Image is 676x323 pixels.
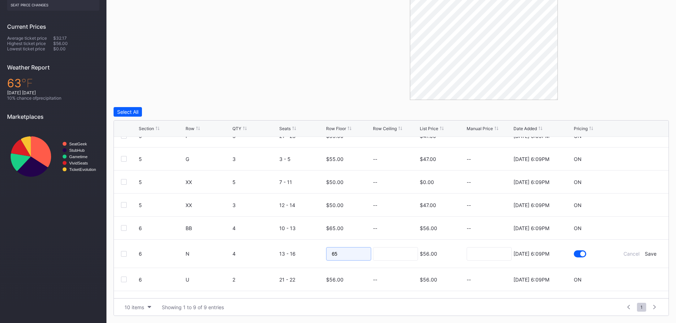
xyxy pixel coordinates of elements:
div: List Price [420,126,438,131]
div: Row Ceiling [373,126,397,131]
div: XX [186,202,231,208]
div: ON [574,202,582,208]
div: [DATE] 6:09PM [513,225,549,231]
div: [DATE] 6:09PM [513,251,549,257]
div: $47.00 [420,202,436,208]
div: 10 - 13 [279,225,324,231]
div: 3 [232,202,277,208]
div: -- [467,202,512,208]
div: $47.00 [420,156,436,162]
div: $0.00 [420,179,434,185]
div: $56.00 [420,251,437,257]
div: Cancel [623,251,639,257]
div: Marketplaces [7,113,99,120]
div: Pricing [574,126,588,131]
div: U [186,277,231,283]
div: -- [373,156,377,162]
div: -- [373,179,377,185]
div: 12 - 14 [279,202,324,208]
div: Highest ticket price [7,41,53,46]
div: $50.00 [326,179,344,185]
div: Seats [279,126,291,131]
div: 6 [139,225,184,231]
div: $55.00 [326,156,344,162]
div: -- [467,225,512,231]
div: -- [467,156,512,162]
div: $50.00 [326,202,344,208]
div: 5 [139,179,184,185]
div: [DATE] 6:09PM [513,156,549,162]
div: Average ticket price [7,35,53,41]
div: [DATE] [DATE] [7,90,99,95]
div: Row [186,126,194,131]
div: $65.00 [326,225,344,231]
div: 4 [232,251,277,257]
div: 6 [139,251,184,257]
div: 4 [232,225,277,231]
div: BB [186,225,231,231]
div: Manual Price [467,126,493,131]
div: 5 [139,156,184,162]
div: [DATE] 6:09PM [513,277,549,283]
div: 3 - 5 [279,156,324,162]
span: 1 [637,303,646,312]
div: 2 [232,277,277,283]
div: 63 [7,76,99,90]
div: ON [574,277,582,283]
div: 5 [139,202,184,208]
div: ON [574,225,582,231]
button: Select All [114,107,142,117]
div: [DATE] 6:09PM [513,179,549,185]
div: Save [645,251,656,257]
div: 5 [232,179,277,185]
div: $0.00 [53,46,99,51]
div: -- [467,277,512,283]
div: 13 - 16 [279,251,324,257]
div: [DATE] 6:09PM [513,202,549,208]
div: -- [373,202,377,208]
div: Row Floor [326,126,346,131]
div: $56.00 [420,225,437,231]
div: -- [467,179,512,185]
text: VividSeats [69,161,88,165]
text: SeatGeek [69,142,87,146]
div: 21 - 22 [279,277,324,283]
div: Weather Report [7,64,99,71]
div: ON [574,156,582,162]
div: Section [139,126,154,131]
div: 10 % chance of precipitation [7,95,99,101]
div: G [186,156,231,162]
div: $32.17 [53,35,99,41]
div: $56.00 [53,41,99,46]
div: 10 items [125,304,144,310]
svg: Chart title [7,126,99,188]
div: Showing 1 to 9 of 9 entries [162,304,224,310]
div: $56.00 [326,277,344,283]
div: Select All [117,109,138,115]
text: Gametime [69,155,88,159]
text: TicketEvolution [69,167,96,172]
div: $56.00 [420,277,437,283]
div: Lowest ticket price [7,46,53,51]
div: XX [186,179,231,185]
div: ON [574,179,582,185]
div: QTY [232,126,241,131]
div: Current Prices [7,23,99,30]
text: StubHub [69,148,85,152]
span: ℉ [21,76,33,90]
div: -- [373,277,377,283]
div: Date Added [513,126,537,131]
div: 7 - 11 [279,179,324,185]
div: -- [373,225,377,231]
div: N [186,251,231,257]
button: 10 items [121,302,155,312]
div: 6 [139,277,184,283]
div: 3 [232,156,277,162]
